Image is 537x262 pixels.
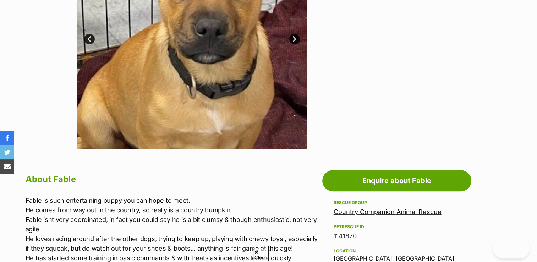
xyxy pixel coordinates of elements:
[334,247,460,262] div: [GEOGRAPHIC_DATA], [GEOGRAPHIC_DATA]
[334,231,460,241] div: 1141870
[334,208,442,215] a: Country Companion Animal Rescue
[253,249,269,261] span: Close
[334,224,460,230] div: PetRescue ID
[322,170,471,191] a: Enquire about Fable
[334,200,460,206] div: Rescue group
[84,34,95,44] a: Prev
[289,34,300,44] a: Next
[26,171,319,187] h2: About Fable
[493,237,530,258] iframe: Help Scout Beacon - Open
[334,248,460,254] div: Location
